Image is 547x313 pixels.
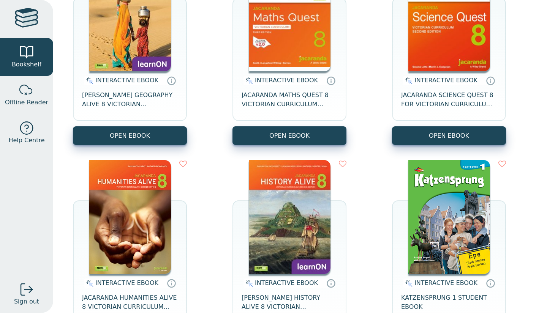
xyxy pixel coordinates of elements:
[392,126,506,145] button: OPEN EBOOK
[486,278,495,288] a: Interactive eBooks are accessed online via the publisher’s portal. They contain interactive resou...
[401,293,497,311] span: KATZENSPRUNG 1 STUDENT EBOOK
[249,160,330,274] img: a03a72db-7f91-e911-a97e-0272d098c78b.jpg
[14,297,39,306] span: Sign out
[486,76,495,85] a: Interactive eBooks are accessed online via the publisher’s portal. They contain interactive resou...
[414,279,477,286] span: INTERACTIVE EBOOK
[167,278,176,288] a: Interactive eBooks are accessed online via the publisher’s portal. They contain interactive resou...
[403,76,413,85] img: interactive.svg
[401,91,497,109] span: JACARANDA SCIENCE QUEST 8 FOR VICTORIAN CURRICULUM LEARNON 2E EBOOK
[12,60,41,69] span: Bookshelf
[326,76,335,85] a: Interactive eBooks are accessed online via the publisher’s portal. They contain interactive resou...
[243,76,253,85] img: interactive.svg
[95,77,158,84] span: INTERACTIVE EBOOK
[167,76,176,85] a: Interactive eBooks are accessed online via the publisher’s portal. They contain interactive resou...
[255,279,318,286] span: INTERACTIVE EBOOK
[89,160,171,274] img: bee2d5d4-7b91-e911-a97e-0272d098c78b.jpg
[326,278,335,288] a: Interactive eBooks are accessed online via the publisher’s portal. They contain interactive resou...
[73,126,187,145] button: OPEN EBOOK
[414,77,477,84] span: INTERACTIVE EBOOK
[243,279,253,288] img: interactive.svg
[82,91,178,109] span: [PERSON_NAME] GEOGRAPHY ALIVE 8 VICTORIAN CURRICULUM LEARNON EBOOK 2E
[232,126,346,145] button: OPEN EBOOK
[408,160,490,274] img: c7e09e6b-e77c-4761-a484-ea491682e25a.png
[82,293,178,311] span: JACARANDA HUMANITIES ALIVE 8 VICTORIAN CURRICULUM LEARNON EBOOK 2E
[8,136,44,145] span: Help Centre
[5,98,48,107] span: Offline Reader
[242,293,337,311] span: [PERSON_NAME] HISTORY ALIVE 8 VICTORIAN CURRICULUM LEARNON EBOOK 2E
[403,279,413,288] img: interactive.svg
[84,279,93,288] img: interactive.svg
[255,77,318,84] span: INTERACTIVE EBOOK
[242,91,337,109] span: JACARANDA MATHS QUEST 8 VICTORIAN CURRICULUM LEARNON EBOOK 3E
[84,76,93,85] img: interactive.svg
[95,279,158,286] span: INTERACTIVE EBOOK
